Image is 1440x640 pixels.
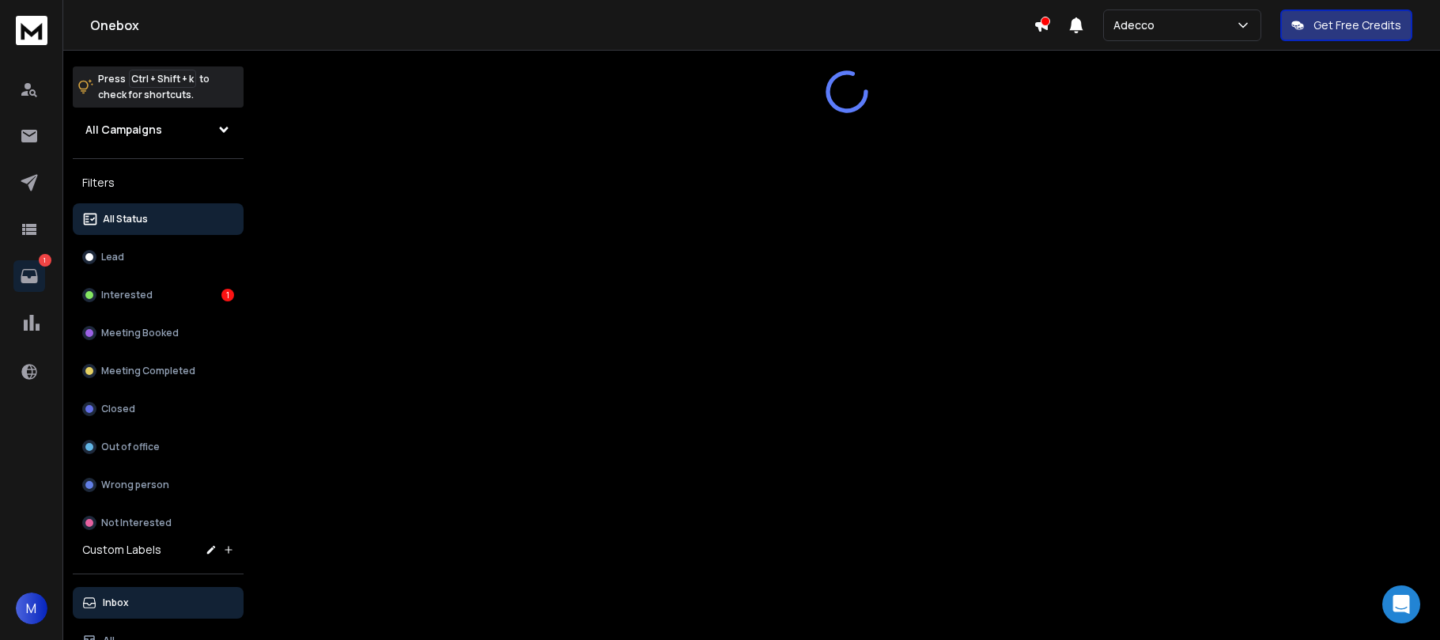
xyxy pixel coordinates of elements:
[103,213,148,225] p: All Status
[73,431,244,463] button: Out of office
[129,70,196,88] span: Ctrl + Shift + k
[101,479,169,491] p: Wrong person
[73,317,244,349] button: Meeting Booked
[1382,585,1420,623] div: Open Intercom Messenger
[73,203,244,235] button: All Status
[101,251,124,263] p: Lead
[98,71,210,103] p: Press to check for shortcuts.
[13,260,45,292] a: 1
[16,593,47,624] button: M
[73,587,244,619] button: Inbox
[101,327,179,339] p: Meeting Booked
[73,355,244,387] button: Meeting Completed
[73,469,244,501] button: Wrong person
[101,517,172,529] p: Not Interested
[101,441,160,453] p: Out of office
[1280,9,1412,41] button: Get Free Credits
[73,172,244,194] h3: Filters
[85,122,162,138] h1: All Campaigns
[73,279,244,311] button: Interested1
[101,289,153,301] p: Interested
[39,254,51,267] p: 1
[103,596,129,609] p: Inbox
[73,393,244,425] button: Closed
[73,241,244,273] button: Lead
[1313,17,1401,33] p: Get Free Credits
[101,365,195,377] p: Meeting Completed
[101,403,135,415] p: Closed
[73,507,244,539] button: Not Interested
[82,542,161,558] h3: Custom Labels
[221,289,234,301] div: 1
[1113,17,1161,33] p: Adecco
[16,16,47,45] img: logo
[73,114,244,146] button: All Campaigns
[90,16,1034,35] h1: Onebox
